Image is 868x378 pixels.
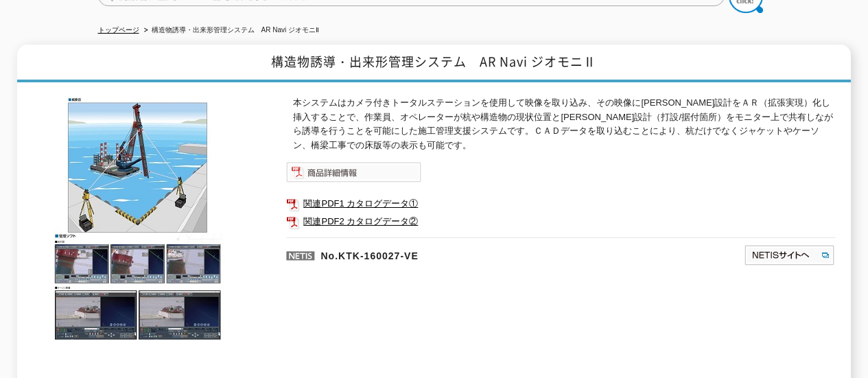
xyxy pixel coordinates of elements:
h1: 構造物誘導・出来形管理システム AR Navi ジオモニⅡ [17,45,850,82]
a: トップページ [98,26,139,34]
p: 本システムはカメラ付きトータルステーションを使用して映像を取り込み、その映像に[PERSON_NAME]設計をＡＲ（拡張実現）化し挿入することで、作業員、オペレーターが杭や構造物の現状位置と[P... [293,96,835,153]
img: 商品詳細情報システム [286,162,421,182]
li: 構造物誘導・出来形管理システム AR Navi ジオモニⅡ [141,23,319,38]
img: 構造物誘導・出来形管理システム AR Navi ジオモニⅡ [32,96,245,341]
img: NETISサイトへ [744,244,835,266]
a: 商品詳細情報システム [286,169,421,180]
a: 関連PDF2 カタログデータ② [286,213,835,231]
p: No.KTK-160027-VE [286,237,611,270]
a: 関連PDF1 カタログデータ① [286,195,835,213]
